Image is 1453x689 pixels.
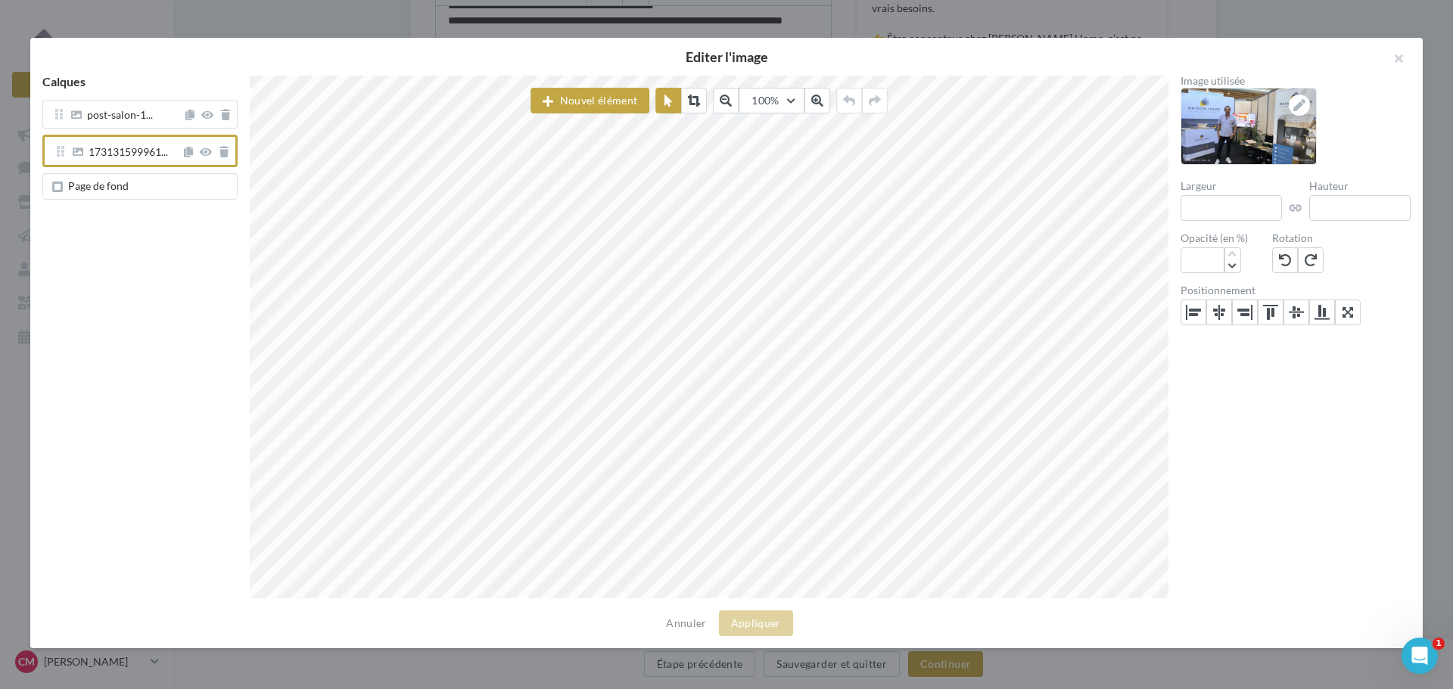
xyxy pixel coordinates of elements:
span: Page de fond [68,179,129,192]
label: Hauteur [1309,181,1411,191]
label: Largeur [1181,181,1282,191]
div: Calques [30,76,250,100]
label: Image utilisée [1181,76,1411,86]
iframe: Intercom live chat [1402,638,1438,674]
span: 173131599961... [89,147,168,160]
button: Nouvel élément [530,88,649,113]
span: 1 [1433,638,1445,650]
label: Positionnement [1181,285,1411,296]
label: Opacité (en %) [1181,233,1248,244]
button: Appliquer [719,610,793,636]
h2: Editer l'image [54,50,1399,64]
label: Rotation [1272,233,1324,244]
img: Image utilisée [1181,88,1316,164]
button: Annuler [660,614,712,632]
button: 100% [739,88,804,113]
span: post-salon-1... [87,110,153,123]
